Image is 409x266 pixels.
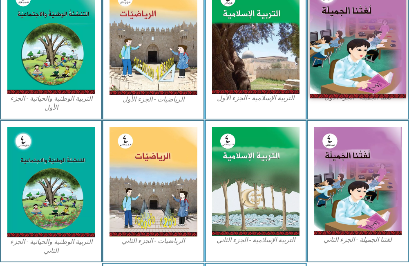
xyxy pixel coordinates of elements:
[314,235,402,244] figcaption: لغتنا الجميلة - الجزء الثاني
[212,94,299,103] figcaption: التربية الإسلامية - الجزء الأول
[212,236,299,245] figcaption: التربية الإسلامية - الجزء الثاني
[7,237,95,256] figcaption: التربية الوطنية والحياتية - الجزء الثاني
[110,237,197,246] figcaption: الرياضيات - الجزء الثاني
[110,95,197,104] figcaption: الرياضيات - الجزء الأول​
[7,94,95,113] figcaption: التربية الوطنية والحياتية - الجزء الأول​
